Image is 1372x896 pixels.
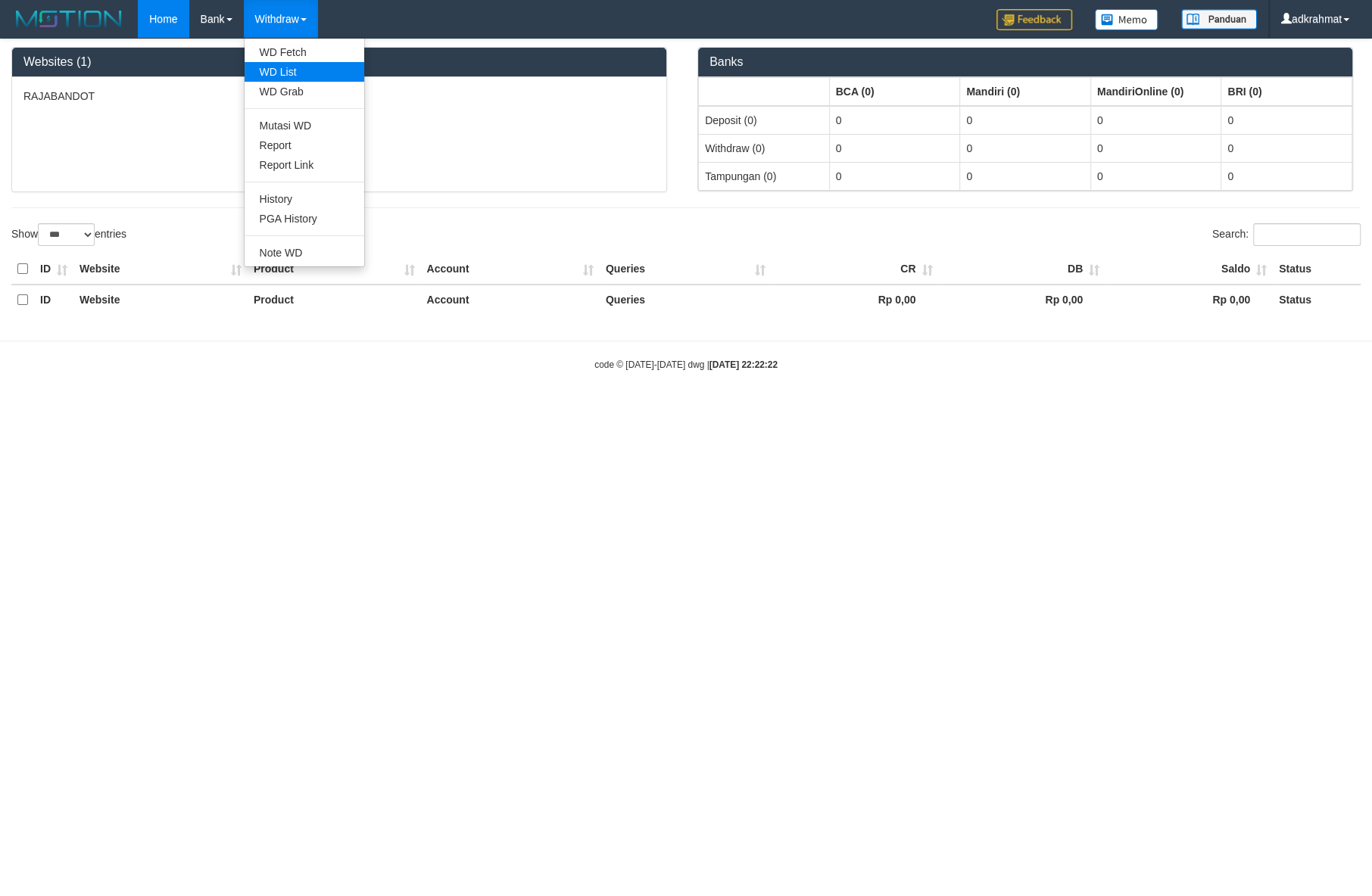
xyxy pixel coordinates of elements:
[699,134,830,162] td: Withdraw (0)
[1090,77,1221,106] th: Group: activate to sort column ascending
[1090,162,1221,190] td: 0
[1273,285,1361,315] th: Status
[938,254,1105,285] th: DB
[699,77,830,106] th: Group: activate to sort column ascending
[245,189,364,209] a: History
[245,155,364,175] a: Report Link
[11,223,126,246] label: Show entries
[420,254,599,285] th: Account
[829,77,960,106] th: Group: activate to sort column ascending
[829,162,960,190] td: 0
[245,209,364,229] a: PGA History
[23,55,655,69] h3: Websites (1)
[245,135,364,155] a: Report
[1212,223,1361,246] label: Search:
[594,359,778,370] small: code © [DATE]-[DATE] dwg |
[1181,9,1257,30] img: panduan.png
[1273,254,1361,285] th: Status
[600,285,772,315] th: Queries
[960,162,1091,190] td: 0
[829,134,960,162] td: 0
[1221,162,1352,190] td: 0
[1253,223,1361,246] input: Search:
[11,8,126,30] img: MOTION_logo.png
[1105,285,1273,315] th: Rp 0,00
[960,106,1091,135] td: 0
[1221,77,1352,106] th: Group: activate to sort column ascending
[829,106,960,135] td: 0
[1090,106,1221,135] td: 0
[1095,9,1158,30] img: Button%20Memo.svg
[245,116,364,135] a: Mutasi WD
[996,9,1072,30] img: Feedback.jpg
[772,254,939,285] th: CR
[1221,134,1352,162] td: 0
[699,106,830,135] td: Deposit (0)
[709,359,778,370] strong: [DATE] 22:22:22
[245,42,364,62] a: WD Fetch
[600,254,772,285] th: Queries
[245,82,364,101] a: WD Grab
[34,285,73,315] th: ID
[38,223,95,246] select: Showentries
[73,285,248,315] th: Website
[73,254,248,285] th: Website
[772,285,939,315] th: Rp 0,00
[960,134,1091,162] td: 0
[245,243,364,263] a: Note WD
[960,77,1091,106] th: Group: activate to sort column ascending
[248,254,421,285] th: Product
[709,55,1341,69] h3: Banks
[34,254,73,285] th: ID
[245,62,364,82] a: WD List
[699,162,830,190] td: Tampungan (0)
[1090,134,1221,162] td: 0
[248,285,421,315] th: Product
[23,89,655,104] p: RAJABANDOT
[938,285,1105,315] th: Rp 0,00
[1105,254,1273,285] th: Saldo
[1221,106,1352,135] td: 0
[420,285,599,315] th: Account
